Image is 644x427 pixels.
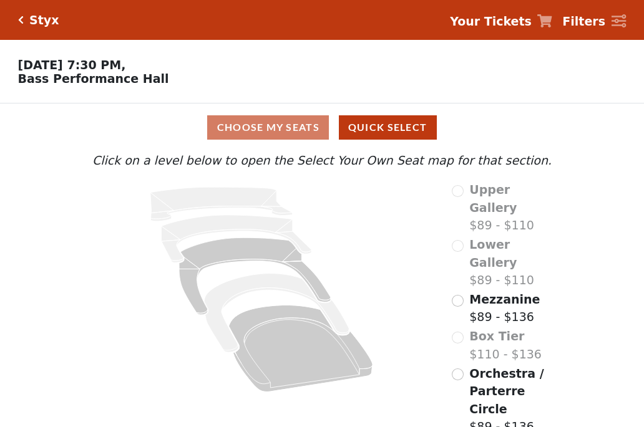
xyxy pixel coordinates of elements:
h5: Styx [29,13,59,27]
span: Mezzanine [469,292,540,306]
label: $89 - $110 [469,181,555,234]
path: Orchestra / Parterre Circle - Seats Available: 43 [229,305,373,392]
label: $110 - $136 [469,327,542,363]
strong: Filters [562,14,605,28]
a: Click here to go back to filters [18,16,24,24]
span: Box Tier [469,329,524,343]
strong: Your Tickets [450,14,532,28]
path: Lower Gallery - Seats Available: 0 [162,215,312,262]
span: Upper Gallery [469,183,517,214]
button: Quick Select [339,115,437,140]
span: Orchestra / Parterre Circle [469,367,544,416]
a: Filters [562,12,626,31]
span: Lower Gallery [469,237,517,269]
label: $89 - $136 [469,290,540,326]
p: Click on a level below to open the Select Your Own Seat map for that section. [89,151,555,170]
label: $89 - $110 [469,236,555,289]
a: Your Tickets [450,12,552,31]
path: Upper Gallery - Seats Available: 0 [150,187,293,221]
